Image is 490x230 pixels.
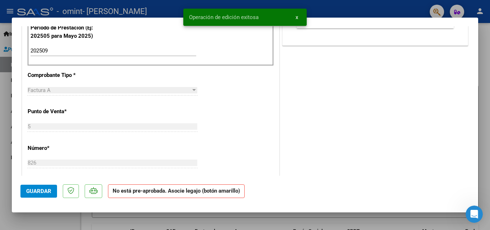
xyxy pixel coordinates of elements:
[28,144,102,152] p: Número
[290,11,304,24] button: x
[466,206,483,223] iframe: Intercom live chat
[26,188,51,194] span: Guardar
[28,107,102,116] p: Punto de Venta
[30,24,103,40] p: Período de Prestación (Ej: 202505 para Mayo 2025)
[28,71,102,79] p: Comprobante Tipo *
[296,14,298,20] span: x
[189,14,259,21] span: Operación de edición exitosa
[108,184,245,198] strong: No está pre-aprobada. Asocie legajo (botón amarillo)
[28,87,51,93] span: Factura A
[20,185,57,198] button: Guardar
